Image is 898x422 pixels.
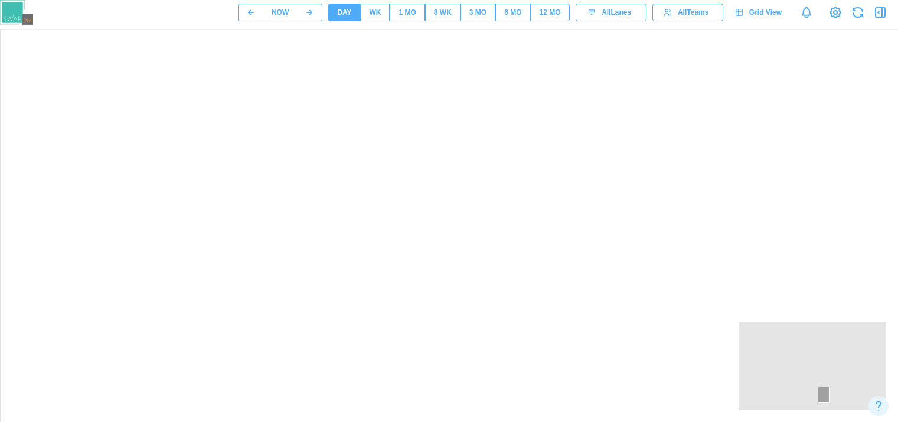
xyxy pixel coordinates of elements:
a: Grid View [729,4,791,21]
div: 6 MO [504,7,521,18]
button: NOW [263,4,297,21]
a: View Project [827,4,844,21]
button: 1 MO [390,4,424,21]
button: AllTeams [652,4,723,21]
span: All Lanes [602,4,631,21]
div: 1 MO [399,7,416,18]
button: AllLanes [576,4,646,21]
span: Grid View [749,4,782,21]
button: 3 MO [461,4,495,21]
button: Refresh Grid [850,4,866,21]
span: All Teams [678,4,708,21]
div: DAY [337,7,351,18]
div: NOW [272,7,289,18]
div: 12 MO [540,7,561,18]
button: 12 MO [531,4,570,21]
a: Notifications [796,2,817,22]
button: 6 MO [495,4,530,21]
div: WK [369,7,381,18]
div: 3 MO [469,7,486,18]
div: 8 WK [434,7,452,18]
button: WK [360,4,390,21]
button: DAY [328,4,360,21]
button: Open Drawer [872,4,889,21]
button: 8 WK [425,4,461,21]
